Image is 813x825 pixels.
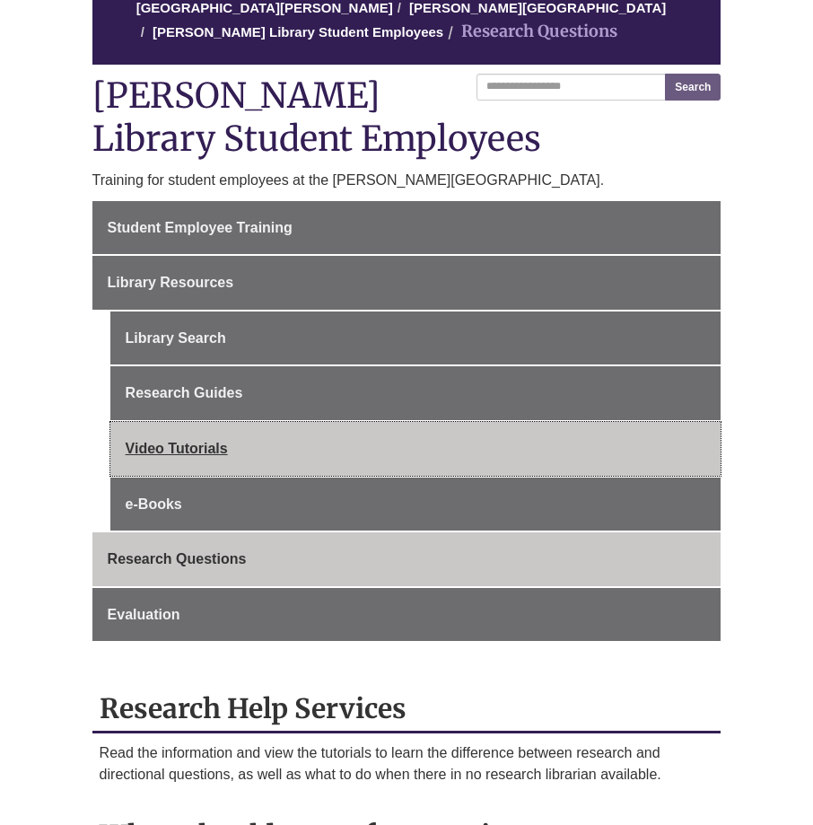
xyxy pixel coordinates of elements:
[108,275,234,290] span: Library Resources
[92,686,721,733] h2: Research Help Services
[108,220,293,235] span: Student Employee Training
[110,312,721,365] a: Library Search
[110,366,721,420] a: Research Guides
[110,478,721,531] a: e-Books
[92,201,721,255] a: Student Employee Training
[110,422,721,476] a: Video Tutorials
[92,74,721,164] h1: [PERSON_NAME] Library Student Employees
[92,532,721,586] a: Research Questions
[153,24,443,39] a: [PERSON_NAME] Library Student Employees
[92,201,721,642] div: Guide Pages
[108,551,247,566] span: Research Questions
[92,256,721,310] a: Library Resources
[92,588,721,642] a: Evaluation
[100,742,714,786] p: Read the information and view the tutorials to learn the difference between research and directio...
[108,607,180,622] span: Evaluation
[92,172,605,188] span: Training for student employees at the [PERSON_NAME][GEOGRAPHIC_DATA].
[443,19,617,45] li: Research Questions
[665,74,721,101] button: Search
